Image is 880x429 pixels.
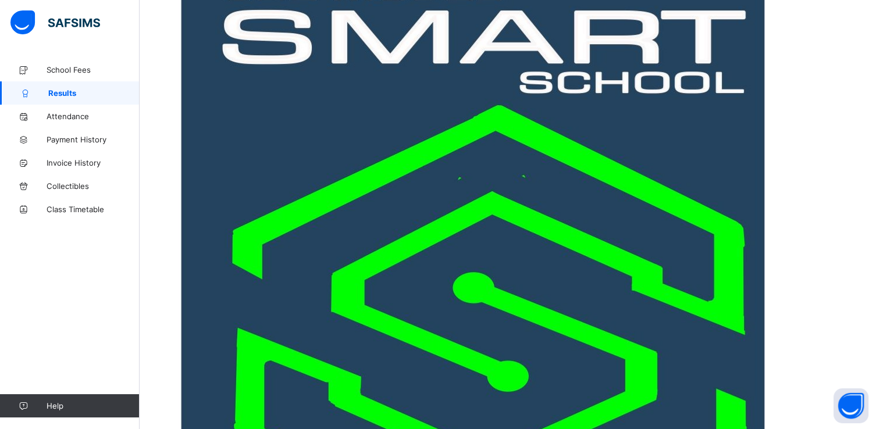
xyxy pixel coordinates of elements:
span: School Fees [47,65,140,74]
span: Class Timetable [47,205,140,214]
button: Open asap [833,388,868,423]
img: safsims [10,10,100,35]
span: Collectibles [47,181,140,191]
span: Payment History [47,135,140,144]
span: Invoice History [47,158,140,167]
span: Help [47,401,139,410]
span: Attendance [47,112,140,121]
span: Results [48,88,140,98]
